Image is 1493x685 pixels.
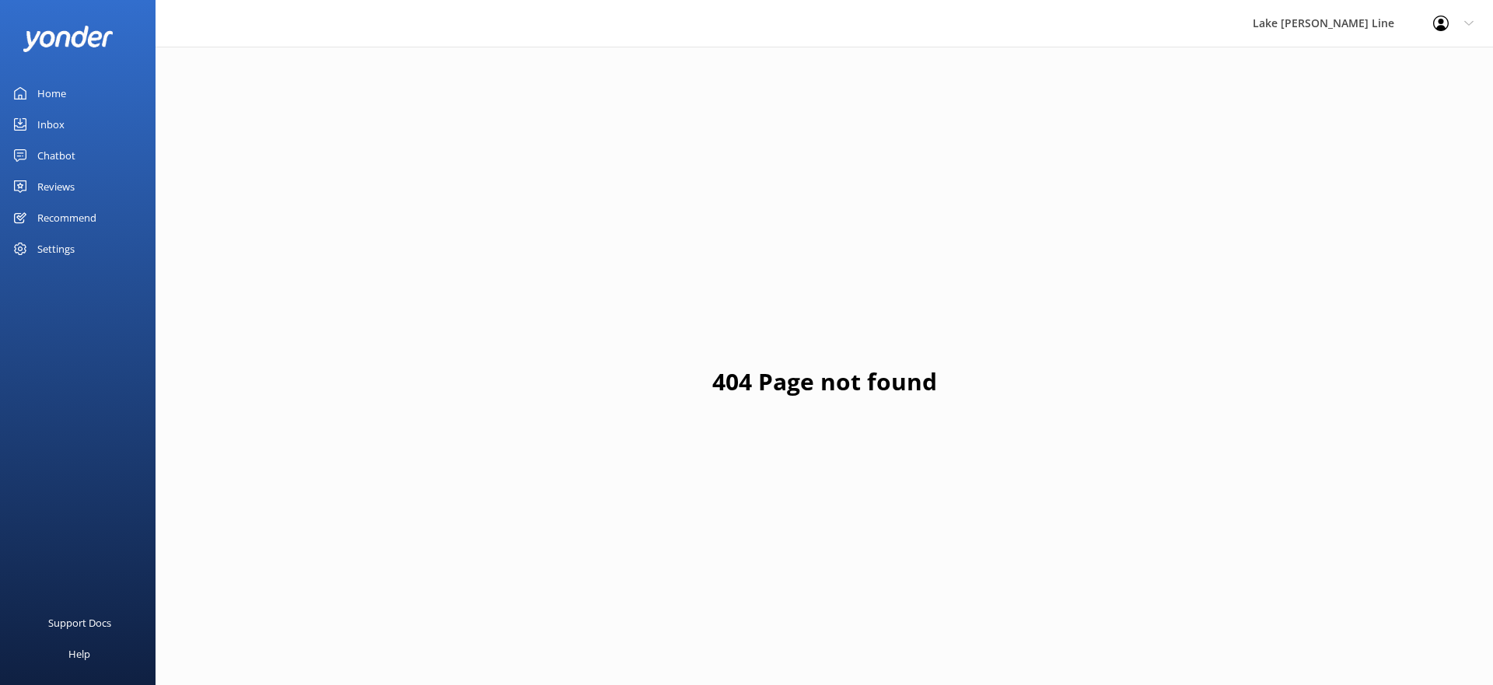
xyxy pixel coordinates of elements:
[712,363,937,400] h1: 404 Page not found
[37,202,96,233] div: Recommend
[23,26,113,51] img: yonder-white-logo.png
[37,140,75,171] div: Chatbot
[37,171,75,202] div: Reviews
[37,109,65,140] div: Inbox
[68,638,90,669] div: Help
[48,607,111,638] div: Support Docs
[37,233,75,264] div: Settings
[37,78,66,109] div: Home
